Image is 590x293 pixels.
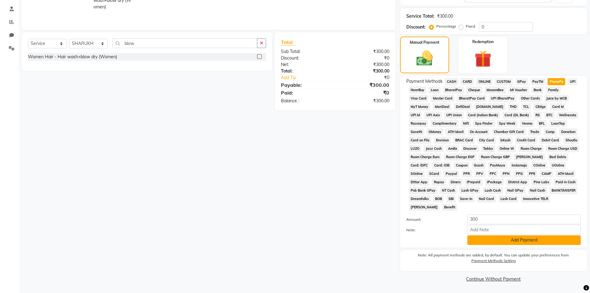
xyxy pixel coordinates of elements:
span: Lash Cash [483,187,503,194]
span: Coupon [454,162,470,169]
span: THD [508,103,519,110]
span: Bad Debts [548,153,568,161]
span: UOnline [550,162,566,169]
span: Innovative TELR [521,195,550,202]
span: Card (DL Bank) [503,112,531,119]
label: Redemption [472,39,494,45]
span: CAMP [540,170,553,177]
span: UPI Axis [424,112,442,119]
span: Paypal [444,170,459,177]
div: ₹300.00 [437,13,453,20]
span: UPI M [409,112,422,119]
div: Women Hair - Hair wash+blow dry (Women) [28,54,117,60]
span: RS [534,112,542,119]
span: Payment Methods [406,78,443,85]
span: Room Charge [518,145,544,152]
label: Note: All payment methods are added, by default. You can update your preferences from [406,252,581,266]
span: Save-In [458,195,474,202]
span: Shoutlo [563,137,579,144]
span: Other Cards [519,95,542,102]
span: TCL [521,103,531,110]
span: NT Cash [440,187,457,194]
span: Debit Card [540,137,561,144]
span: Credit Card [515,137,537,144]
span: UPI BharatPay [489,95,517,102]
span: Nail Card [477,195,496,202]
span: Nail Cash [528,187,547,194]
span: Nail GPay [505,187,526,194]
span: BharatPay [443,87,464,94]
div: Discount: [276,55,335,61]
span: CASH [445,78,458,85]
span: Online W [498,145,516,152]
span: PayMaya [488,162,507,169]
span: PPN [500,170,511,177]
span: PPC [488,170,498,177]
span: [DOMAIN_NAME] [474,103,505,110]
span: Visa Card [409,95,429,102]
span: PayTM [531,78,545,85]
span: Comp [544,128,557,135]
span: Card M [550,103,566,110]
span: District App [506,179,529,186]
span: MI Voucher [508,87,529,94]
span: Juice by MCB [544,95,569,102]
span: CUSTOM [495,78,513,85]
span: Benefit [442,204,457,211]
span: PPR [461,170,472,177]
div: Discount: [406,24,426,30]
span: UPI [568,78,577,85]
span: Paid in Cash [553,179,577,186]
img: _cash.svg [411,49,438,68]
label: Percentage [436,24,456,29]
div: ₹0 [335,55,394,61]
span: Room Charge GBP [479,153,512,161]
button: Add Payment [467,235,581,245]
span: LUZO [409,145,422,152]
span: SCard [427,170,441,177]
span: CARD [461,78,474,85]
span: Pine Labs [531,179,551,186]
label: Manual Payment [410,40,439,45]
span: MariDeal [433,103,451,110]
span: ONLINE [476,78,492,85]
span: NearBuy [409,87,426,94]
span: BFL [537,120,547,127]
span: BharatPay Card [457,95,487,102]
span: PPG [514,170,525,177]
span: Venmo [520,120,535,127]
div: ₹0 [345,74,394,81]
span: bKash [499,137,513,144]
span: SaveIN [409,128,424,135]
span: LoanTap [549,120,567,127]
span: PPE [527,170,537,177]
span: BRAC Card [453,137,475,144]
label: Payment Methods Setting [471,258,516,264]
div: Service Total: [406,13,435,20]
span: Diners [448,179,462,186]
span: Total [281,39,295,46]
input: Add Note [467,225,581,234]
span: ATH Movil [556,170,575,177]
img: _gift.svg [469,48,497,69]
span: Wellnessta [557,112,578,119]
span: Card on File [409,137,432,144]
span: Dittor App [409,179,430,186]
span: Card (Indian Bank) [466,112,500,119]
div: Balance : [276,98,335,104]
input: Amount [467,215,581,224]
span: Gcash [472,162,486,169]
span: [PERSON_NAME] [514,153,545,161]
div: Net: [276,61,335,68]
span: Card: IDFC [409,162,430,169]
span: Card: IOB [432,162,451,169]
span: CEdge [533,103,548,110]
div: Payable: [276,81,335,89]
span: PhonePe [548,78,565,85]
input: Search or Scan [112,38,257,48]
span: GPay [515,78,528,85]
label: Fixed [466,24,475,29]
div: ₹300.00 [335,48,394,55]
span: UPI Union [444,112,464,119]
a: Add Tip [276,74,345,81]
